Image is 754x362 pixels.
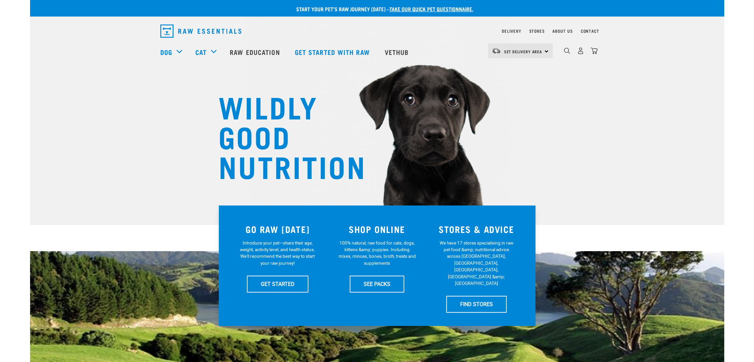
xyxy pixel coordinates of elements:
[378,39,417,65] a: Vethub
[591,47,598,54] img: home-icon@2x.png
[218,91,351,180] h1: WILDLY GOOD NUTRITION
[564,48,570,54] img: home-icon-1@2x.png
[438,240,515,287] p: We have 17 stores specialising in raw pet food &amp; nutritional advice across [GEOGRAPHIC_DATA],...
[288,39,378,65] a: Get started with Raw
[581,30,599,32] a: Contact
[247,276,308,292] a: GET STARTED
[155,22,599,40] nav: dropdown navigation
[195,47,207,57] a: Cat
[160,24,241,38] img: Raw Essentials Logo
[35,5,729,13] p: Start your pet’s raw journey [DATE] –
[223,39,288,65] a: Raw Education
[338,240,416,267] p: 100% natural, raw food for cats, dogs, kittens &amp; puppies. Including mixes, minces, bones, bro...
[350,276,404,292] a: SEE PACKS
[502,30,521,32] a: Delivery
[529,30,545,32] a: Stores
[446,296,507,312] a: FIND STORES
[577,47,584,54] img: user.png
[492,48,501,54] img: van-moving.png
[389,7,473,10] a: take our quick pet questionnaire.
[431,224,522,234] h3: STORES & ADVICE
[232,224,324,234] h3: GO RAW [DATE]
[552,30,573,32] a: About Us
[331,224,423,234] h3: SHOP ONLINE
[239,240,316,267] p: Introduce your pet—share their age, weight, activity level, and health status. We'll recommend th...
[30,39,724,65] nav: dropdown navigation
[504,50,542,53] span: Set Delivery Area
[160,47,172,57] a: Dog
